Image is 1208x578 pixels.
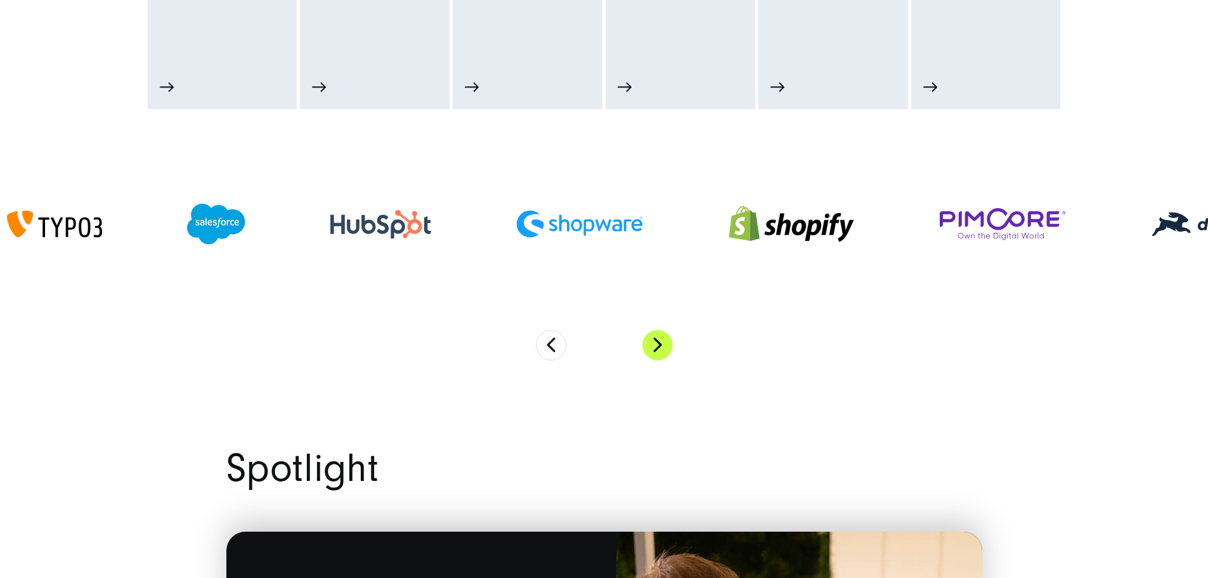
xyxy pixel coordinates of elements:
[642,330,673,360] button: Next
[7,211,102,237] img: TYPO3 Gold Memeber Agentur - Digitalagentur für TYPO3 CMS Entwicklung SUNZINET
[187,204,245,244] img: Salesforce Partner Agentur - Digitalagentur SUNZINET
[940,208,1067,240] img: Pimcore Partner Agentur - Digitalagentur SUNZINET
[728,190,855,258] img: Shopify Partner Agentur - Digitalagentur SUNZINET
[330,210,431,239] img: HubSpot Gold Partner Agentur - Digitalagentur SUNZINET
[226,449,982,488] h2: Spotlight
[536,330,566,360] button: Previous
[516,210,643,238] img: Shopware Partner Agentur - Digitalagentur SUNZINET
